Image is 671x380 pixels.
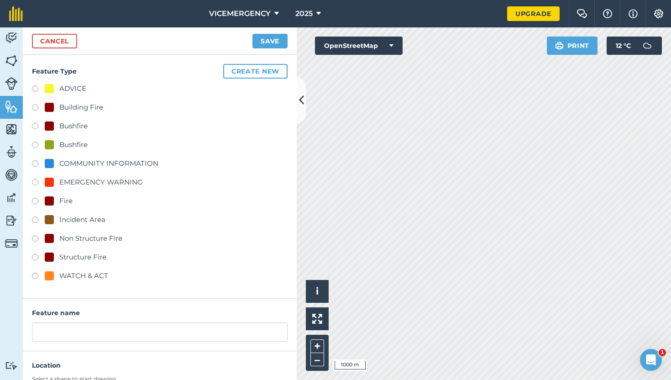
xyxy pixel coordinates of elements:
img: svg+xml;base64,PHN2ZyB4bWxucz0iaHR0cDovL3d3dy53My5vcmcvMjAwMC9zdmciIHdpZHRoPSI1NiIgaGVpZ2h0PSI2MC... [5,100,18,113]
img: svg+xml;base64,PHN2ZyB4bWxucz0iaHR0cDovL3d3dy53My5vcmcvMjAwMC9zdmciIHdpZHRoPSI1NiIgaGVpZ2h0PSI2MC... [5,54,18,68]
img: svg+xml;base64,PD94bWwgdmVyc2lvbj0iMS4wIiBlbmNvZGluZz0idXRmLTgiPz4KPCEtLSBHZW5lcmF0b3I6IEFkb2JlIE... [5,214,18,227]
h4: Feature name [32,308,288,318]
span: i [316,285,319,297]
div: WATCH & ACT [59,270,108,281]
img: svg+xml;base64,PD94bWwgdmVyc2lvbj0iMS4wIiBlbmNvZGluZz0idXRmLTgiPz4KPCEtLSBHZW5lcmF0b3I6IEFkb2JlIE... [5,237,18,250]
button: + [310,339,324,353]
img: svg+xml;base64,PHN2ZyB4bWxucz0iaHR0cDovL3d3dy53My5vcmcvMjAwMC9zdmciIHdpZHRoPSI1NiIgaGVpZ2h0PSI2MC... [5,122,18,136]
img: A cog icon [653,9,664,18]
span: 12 ° C [616,37,631,55]
span: 1 [659,349,666,356]
div: Bushfire [59,121,88,132]
div: EMERGENCY WARNING [59,177,143,188]
div: Building Fire [59,102,103,113]
img: Four arrows, one pointing top left, one top right, one bottom right and the last bottom left [312,314,322,324]
img: svg+xml;base64,PD94bWwgdmVyc2lvbj0iMS4wIiBlbmNvZGluZz0idXRmLTgiPz4KPCEtLSBHZW5lcmF0b3I6IEFkb2JlIE... [5,361,18,370]
button: – [310,353,324,366]
div: Incident Area [59,214,105,225]
a: Upgrade [507,6,560,21]
div: Bushfire [59,139,88,150]
div: COMMUNITY INFORMATION [59,158,158,169]
h4: Feature Type [32,64,288,79]
button: Print [547,37,598,55]
button: Save [252,34,288,48]
img: Two speech bubbles overlapping with the left bubble in the forefront [577,9,587,18]
span: 2025 [295,8,313,19]
div: Structure Fire [59,252,106,263]
img: A question mark icon [602,9,613,18]
div: Non Structure Fire [59,233,122,244]
div: ADVICE [59,83,86,94]
button: OpenStreetMap [315,37,403,55]
img: svg+xml;base64,PD94bWwgdmVyc2lvbj0iMS4wIiBlbmNvZGluZz0idXRmLTgiPz4KPCEtLSBHZW5lcmF0b3I6IEFkb2JlIE... [5,77,18,90]
img: svg+xml;base64,PD94bWwgdmVyc2lvbj0iMS4wIiBlbmNvZGluZz0idXRmLTgiPz4KPCEtLSBHZW5lcmF0b3I6IEFkb2JlIE... [5,31,18,45]
div: Fire [59,195,73,206]
img: svg+xml;base64,PD94bWwgdmVyc2lvbj0iMS4wIiBlbmNvZGluZz0idXRmLTgiPz4KPCEtLSBHZW5lcmF0b3I6IEFkb2JlIE... [638,37,656,55]
iframe: Intercom live chat [640,349,662,371]
img: fieldmargin Logo [9,6,23,21]
img: svg+xml;base64,PD94bWwgdmVyc2lvbj0iMS4wIiBlbmNvZGluZz0idXRmLTgiPz4KPCEtLSBHZW5lcmF0b3I6IEFkb2JlIE... [5,168,18,182]
img: svg+xml;base64,PHN2ZyB4bWxucz0iaHR0cDovL3d3dy53My5vcmcvMjAwMC9zdmciIHdpZHRoPSIxNyIgaGVpZ2h0PSIxNy... [629,8,638,19]
img: svg+xml;base64,PD94bWwgdmVyc2lvbj0iMS4wIiBlbmNvZGluZz0idXRmLTgiPz4KPCEtLSBHZW5lcmF0b3I6IEFkb2JlIE... [5,191,18,205]
a: Cancel [32,34,77,48]
span: VICEMERGENCY [209,8,271,19]
button: 12 °C [607,37,662,55]
h4: Location [32,360,288,370]
img: svg+xml;base64,PHN2ZyB4bWxucz0iaHR0cDovL3d3dy53My5vcmcvMjAwMC9zdmciIHdpZHRoPSIxOSIgaGVpZ2h0PSIyNC... [555,40,564,51]
button: Create new [223,64,288,79]
button: i [306,280,329,303]
img: svg+xml;base64,PD94bWwgdmVyc2lvbj0iMS4wIiBlbmNvZGluZz0idXRmLTgiPz4KPCEtLSBHZW5lcmF0b3I6IEFkb2JlIE... [5,145,18,159]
